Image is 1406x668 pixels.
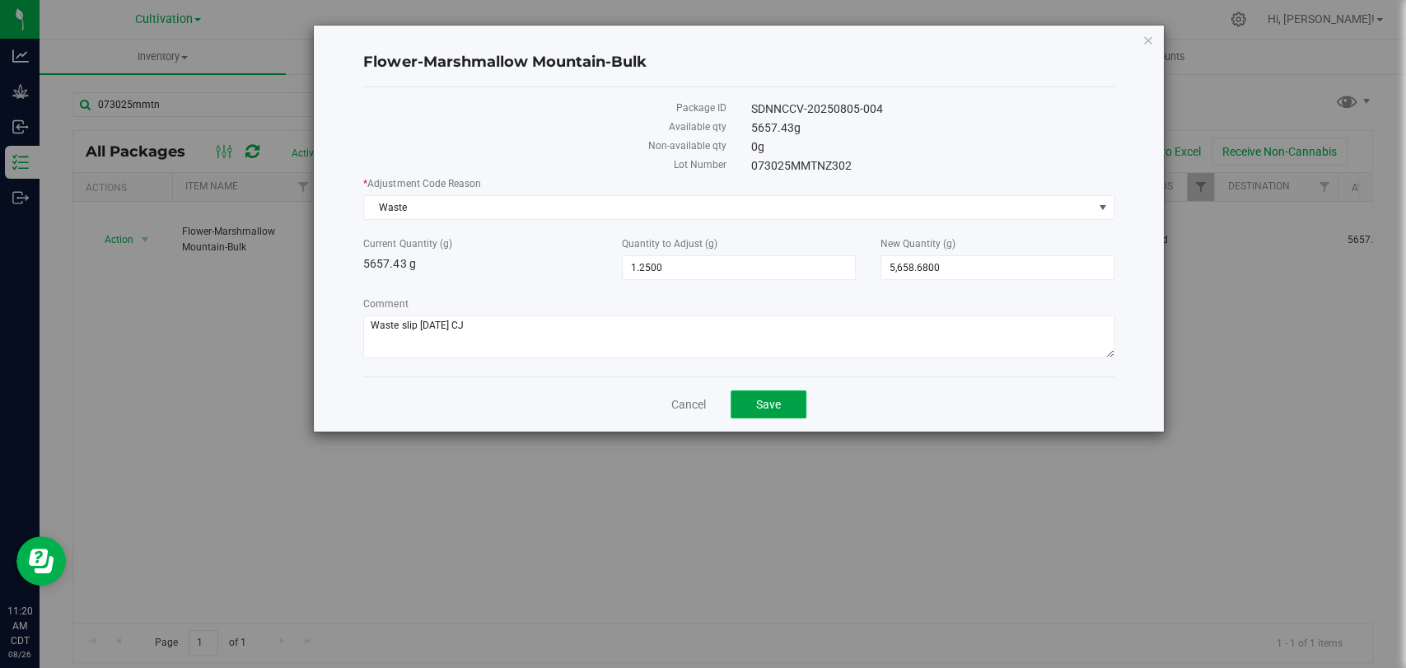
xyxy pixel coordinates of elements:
[622,236,856,251] label: Quantity to Adjust (g)
[881,256,1114,279] input: 5,658.6800
[363,176,1114,191] label: Adjustment Code Reason
[363,297,1114,311] label: Comment
[756,398,781,411] span: Save
[363,157,726,172] label: Lot Number
[881,236,1114,251] label: New Quantity (g)
[363,100,726,115] label: Package ID
[739,157,1127,175] div: 073025MMTNZ302
[751,121,801,134] span: 5657.43
[364,196,1092,219] span: Waste
[363,138,726,153] label: Non-available qty
[363,236,597,251] label: Current Quantity (g)
[16,536,66,586] iframe: Resource center
[1092,196,1113,219] span: select
[363,119,726,134] label: Available qty
[671,396,706,413] a: Cancel
[751,140,764,153] span: 0
[794,121,801,134] span: g
[731,390,806,418] button: Save
[623,256,855,279] input: 1.2500
[758,140,764,153] span: g
[739,100,1127,118] div: SDNNCCV-20250805-004
[363,52,1114,73] h4: Flower-Marshmallow Mountain-Bulk
[363,257,415,270] span: 5657.43 g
